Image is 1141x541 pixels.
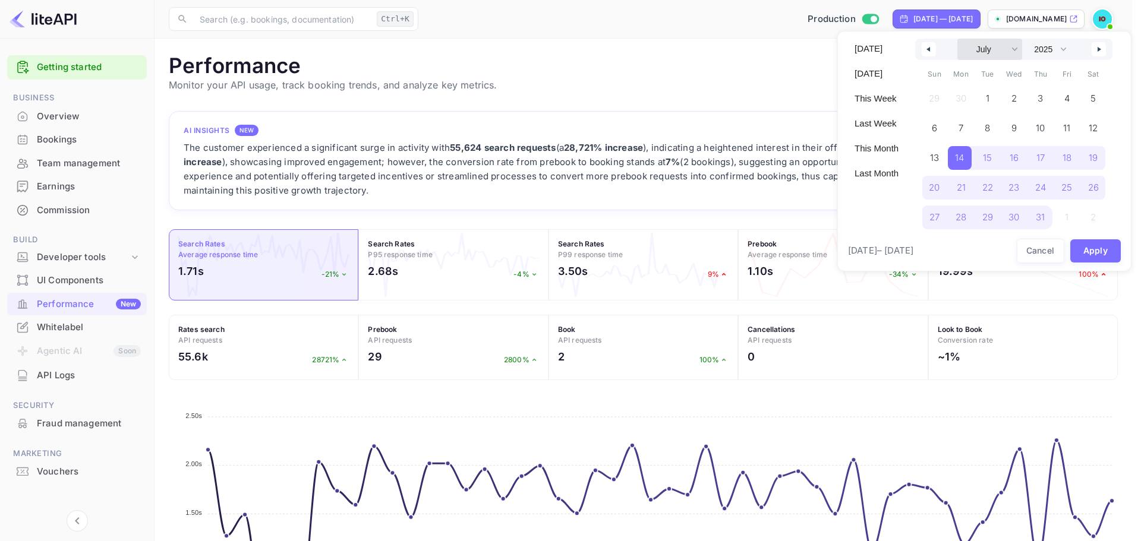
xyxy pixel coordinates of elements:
[1064,88,1070,109] span: 4
[1027,143,1054,167] button: 17
[1063,147,1071,169] span: 18
[847,39,906,59] button: [DATE]
[921,113,948,137] button: 6
[921,203,948,226] button: 27
[1008,177,1019,198] span: 23
[847,138,906,159] button: This Month
[1001,84,1027,107] button: 2
[847,163,906,184] button: Last Month
[1008,207,1019,228] span: 30
[1027,65,1054,84] span: Thu
[948,65,975,84] span: Mon
[847,113,906,134] button: Last Week
[1027,113,1054,137] button: 10
[929,207,940,228] span: 27
[1017,239,1064,263] button: Cancel
[1001,113,1027,137] button: 9
[1035,177,1046,198] span: 24
[1027,173,1054,197] button: 24
[1001,65,1027,84] span: Wed
[948,203,975,226] button: 28
[948,173,975,197] button: 21
[848,244,913,258] span: [DATE] – [DATE]
[1070,239,1121,262] button: Apply
[974,113,1001,137] button: 8
[974,143,1001,167] button: 15
[930,147,939,169] span: 13
[948,113,975,137] button: 7
[1036,118,1045,139] span: 10
[959,118,963,139] span: 7
[1038,88,1043,109] span: 3
[986,88,989,109] span: 1
[1001,203,1027,226] button: 30
[982,207,993,228] span: 29
[932,118,937,139] span: 6
[974,84,1001,107] button: 1
[957,177,966,198] span: 21
[948,143,975,167] button: 14
[1080,143,1107,167] button: 19
[1054,143,1080,167] button: 18
[847,88,906,109] button: This Week
[1027,84,1054,107] button: 3
[1054,84,1080,107] button: 4
[921,143,948,167] button: 13
[1054,173,1080,197] button: 25
[1011,88,1017,109] span: 2
[1011,118,1017,139] span: 9
[1036,147,1045,169] span: 17
[956,207,966,228] span: 28
[1001,143,1027,167] button: 16
[1080,173,1107,197] button: 26
[1090,88,1096,109] span: 5
[982,177,993,198] span: 22
[1080,84,1107,107] button: 5
[1089,147,1098,169] span: 19
[1080,65,1107,84] span: Sat
[1088,177,1099,198] span: 26
[1001,173,1027,197] button: 23
[1080,113,1107,137] button: 12
[985,118,990,139] span: 8
[1054,113,1080,137] button: 11
[974,173,1001,197] button: 22
[1054,65,1080,84] span: Fri
[955,147,964,169] span: 14
[1089,118,1098,139] span: 12
[929,177,940,198] span: 20
[1010,147,1019,169] span: 16
[1061,177,1072,198] span: 25
[1036,207,1045,228] span: 31
[974,203,1001,226] button: 29
[974,65,1001,84] span: Tue
[983,147,992,169] span: 15
[921,65,948,84] span: Sun
[921,173,948,197] button: 20
[1027,203,1054,226] button: 31
[1063,118,1070,139] span: 11
[847,64,906,84] button: [DATE]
